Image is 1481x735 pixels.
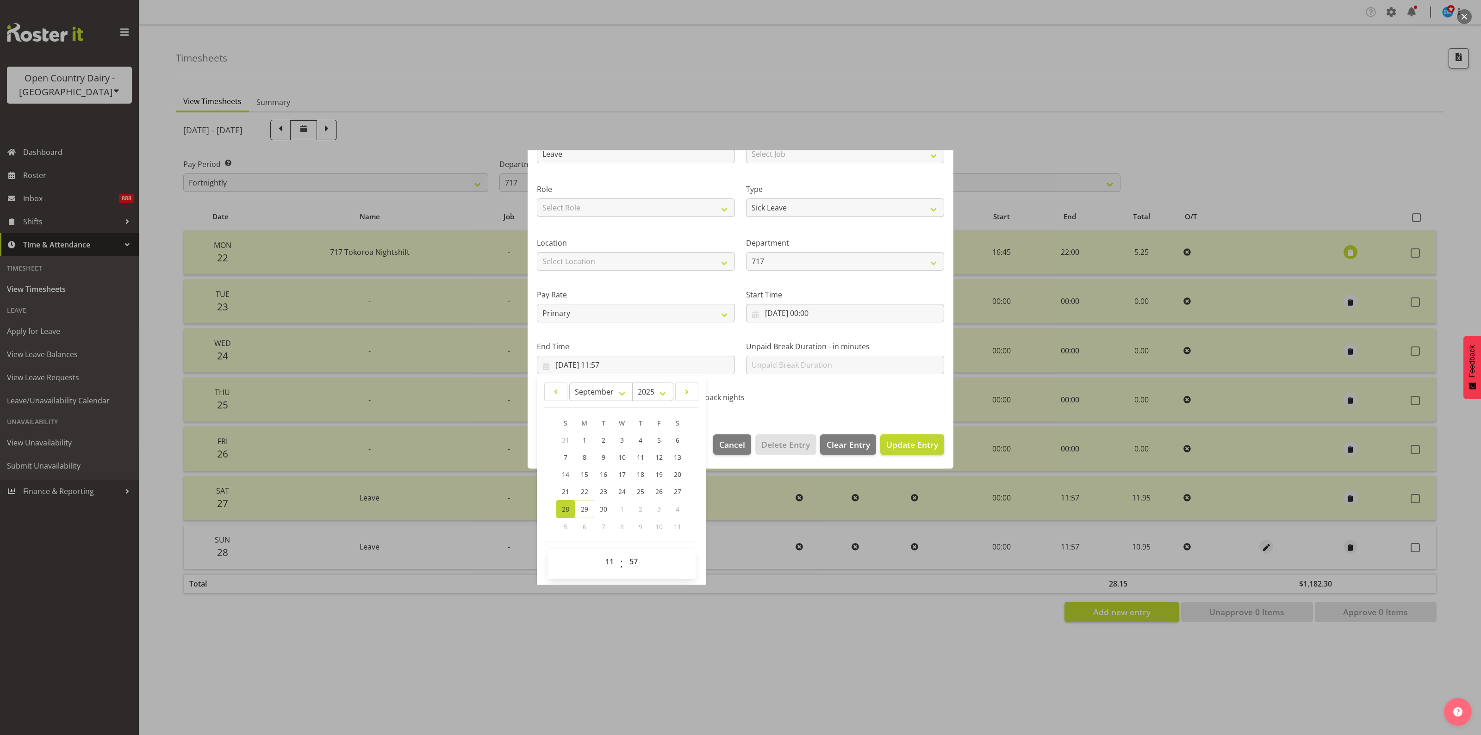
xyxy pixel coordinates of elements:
span: Delete Entry [761,439,810,451]
label: Location [537,237,735,248]
input: Click to select... [537,356,735,374]
a: 2 [594,432,613,449]
span: 20 [674,470,681,479]
a: 19 [650,466,668,483]
span: T [639,419,642,427]
span: 2 [639,505,642,513]
a: 12 [650,449,668,466]
span: S [564,419,567,427]
span: 9 [602,453,605,462]
span: Update Entry [886,439,938,450]
span: 22 [581,487,588,496]
a: 11 [631,449,650,466]
span: 1 [583,436,586,445]
span: 21 [562,487,569,496]
img: help-xxl-2.png [1453,707,1462,716]
a: 13 [668,449,687,466]
button: Cancel [713,434,751,455]
span: 26 [655,487,663,496]
a: 14 [556,466,575,483]
a: 5 [650,432,668,449]
label: Department [746,237,944,248]
a: 4 [631,432,650,449]
label: Role [537,184,735,195]
span: 16 [600,470,607,479]
button: Clear Entry [820,434,876,455]
a: 17 [613,466,631,483]
span: 10 [618,453,626,462]
a: 3 [613,432,631,449]
span: 13 [674,453,681,462]
span: 1 [620,505,624,513]
span: 27 [674,487,681,496]
input: Click to select... [746,304,944,322]
a: 21 [556,483,575,500]
a: 30 [594,500,613,518]
span: 15 [581,470,588,479]
span: 23 [600,487,607,496]
a: 1 [575,432,594,449]
a: 9 [594,449,613,466]
a: 26 [650,483,668,500]
span: 5 [657,436,661,445]
label: Pay Rate [537,289,735,300]
span: 17 [618,470,626,479]
span: Feedback [1468,345,1476,377]
span: 8 [583,453,586,462]
span: 3 [657,505,661,513]
a: 18 [631,466,650,483]
span: Clear Entry [827,439,870,451]
span: 24 [618,487,626,496]
span: 12 [655,453,663,462]
span: 11 [674,522,681,531]
a: 29 [575,500,594,518]
span: 25 [637,487,644,496]
span: 30 [600,505,607,513]
span: 11 [637,453,644,462]
label: Start Time [746,289,944,300]
span: W [619,419,625,427]
span: M [581,419,587,427]
span: F [657,419,660,427]
span: 4 [639,436,642,445]
span: Call back nights [685,393,745,402]
button: Delete Entry [755,434,816,455]
span: 8 [620,522,624,531]
span: 4 [676,505,679,513]
a: 10 [613,449,631,466]
a: 24 [613,483,631,500]
span: 14 [562,470,569,479]
a: 16 [594,466,613,483]
a: 22 [575,483,594,500]
label: Unpaid Break Duration - in minutes [746,341,944,352]
span: 6 [676,436,679,445]
span: 31 [562,436,569,445]
span: 28 [562,505,569,513]
a: 8 [575,449,594,466]
a: 15 [575,466,594,483]
button: Update Entry [880,434,944,455]
a: 7 [556,449,575,466]
span: 6 [583,522,586,531]
span: Cancel [719,439,745,451]
span: 7 [564,453,567,462]
a: 27 [668,483,687,500]
a: 6 [668,432,687,449]
button: Feedback - Show survey [1463,336,1481,399]
span: 3 [620,436,624,445]
span: 18 [637,470,644,479]
a: 25 [631,483,650,500]
span: : [620,552,623,575]
span: 7 [602,522,605,531]
label: Type [746,184,944,195]
label: End Time [537,341,735,352]
span: 29 [581,505,588,513]
span: 2 [602,436,605,445]
a: 20 [668,466,687,483]
span: T [602,419,605,427]
span: 9 [639,522,642,531]
a: 28 [556,500,575,518]
input: Unpaid Break Duration [746,356,944,374]
span: 19 [655,470,663,479]
input: Shift Name [537,145,735,163]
